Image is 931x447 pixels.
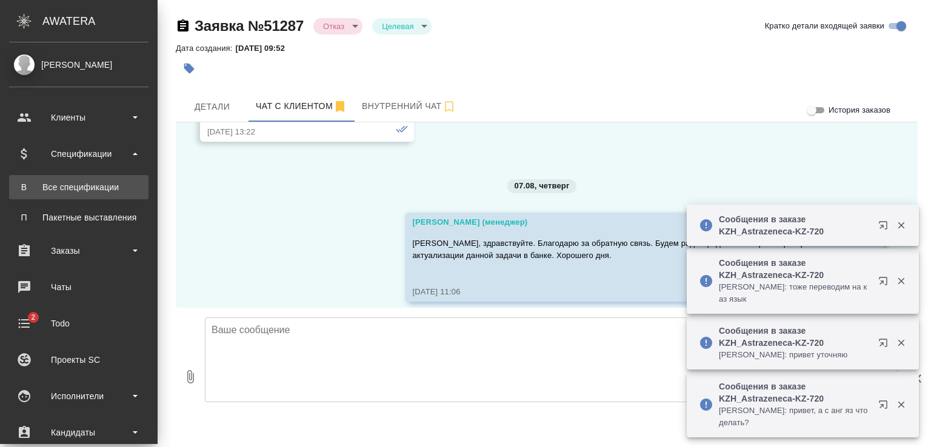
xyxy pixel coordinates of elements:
div: Клиенты [9,108,148,127]
a: 2Todo [3,308,155,339]
button: 77079422936 (Салтанат) - (undefined) [249,91,355,122]
div: [DATE] 13:22 [207,126,372,138]
p: Сообщения в заказе KZH_Astrazeneca-KZ-720 [719,380,870,405]
svg: Отписаться [333,99,347,114]
p: 07.08, четверг [515,180,570,192]
span: Кратко детали входящей заявки [765,20,884,32]
span: История заказов [829,104,890,116]
div: Все спецификации [15,181,142,193]
button: Закрыть [889,337,913,348]
button: Закрыть [889,220,913,231]
span: 2 [24,311,42,323]
button: Открыть в новой вкладке [871,213,900,242]
p: [PERSON_NAME]: тоже переводим на каз язык [719,281,870,305]
div: Чаты [9,278,148,296]
span: Внутренний чат [362,99,456,114]
button: Закрыть [889,276,913,286]
p: Сообщения в заказе KZH_Astrazeneca-KZ-720 [719,213,870,237]
svg: Подписаться [442,99,456,114]
p: Сообщения в заказе KZH_Astrazeneca-KZ-720 [719,257,870,281]
button: Открыть в новой вкладке [871,269,900,298]
p: [PERSON_NAME], здравствуйте. Благодарю за обратную связь. Будем рады продолжить переговоры при ак... [412,237,841,262]
p: [PERSON_NAME]: привет, а с анг яз что делать? [719,405,870,429]
span: Чат с клиентом [256,99,347,114]
div: [PERSON_NAME] [9,58,148,71]
div: Кандидаты [9,423,148,442]
div: Проекты SC [9,351,148,369]
a: Чаты [3,272,155,302]
p: Дата создания: [176,44,235,53]
div: [PERSON_NAME] (менеджер) [412,216,841,228]
button: Добавить тэг [176,55,202,82]
button: Открыть в новой вкладке [871,392,900,422]
a: ВВсе спецификации [9,175,148,199]
a: Заявка №51287 [195,18,304,34]
div: Отказ [372,18,432,35]
div: Todo [9,314,148,333]
a: ППакетные выставления [9,205,148,230]
div: Заказы [9,242,148,260]
div: [DATE] 11:06 [412,286,841,298]
div: AWATERA [42,9,158,33]
button: Отказ [319,21,348,31]
button: Целевая [378,21,417,31]
span: Детали [183,99,241,114]
div: Спецификации [9,145,148,163]
a: Проекты SC [3,345,155,375]
button: Открыть в новой вкладке [871,331,900,360]
div: Отказ [313,18,362,35]
button: Закрыть [889,399,913,410]
p: Сообщения в заказе KZH_Astrazeneca-KZ-720 [719,325,870,349]
p: [PERSON_NAME]: привет уточняю [719,349,870,361]
div: Пакетные выставления [15,211,142,223]
button: Скопировать ссылку [176,19,190,33]
div: Исполнители [9,387,148,405]
p: [DATE] 09:52 [235,44,294,53]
